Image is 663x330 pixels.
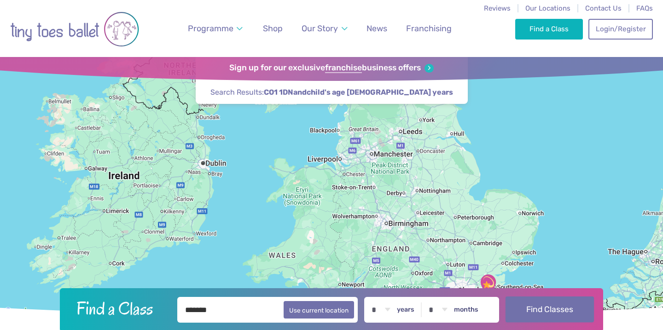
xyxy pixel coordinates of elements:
a: Contact Us [585,4,622,12]
a: Franchising [402,18,456,39]
span: Shop [263,23,283,33]
span: Our Story [302,23,338,33]
a: Open this area in Google Maps (opens a new window) [2,306,33,318]
a: Login/Register [588,19,653,39]
strong: franchise [325,63,362,73]
span: News [366,23,387,33]
label: months [454,306,478,314]
a: FAQs [636,4,653,12]
h2: Find a Class [69,297,171,320]
button: Find Classes [506,296,594,322]
a: Our Story [297,18,352,39]
a: News [362,18,391,39]
a: Sign up for our exclusivefranchisebusiness offers [229,63,433,73]
img: tiny toes ballet [10,6,139,52]
span: child's age [DEMOGRAPHIC_DATA] years [307,87,453,97]
button: Use current location [284,301,354,319]
div: St Mary‘s island community centre [477,273,500,296]
a: Programme [184,18,247,39]
label: years [397,306,414,314]
img: Google [2,306,33,318]
a: Shop [259,18,287,39]
strong: and [264,88,453,97]
span: Programme [188,23,233,33]
a: Our Locations [525,4,570,12]
a: Reviews [484,4,511,12]
a: Find a Class [515,19,583,39]
span: CO1 1DN [264,87,293,97]
span: Franchising [406,23,452,33]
